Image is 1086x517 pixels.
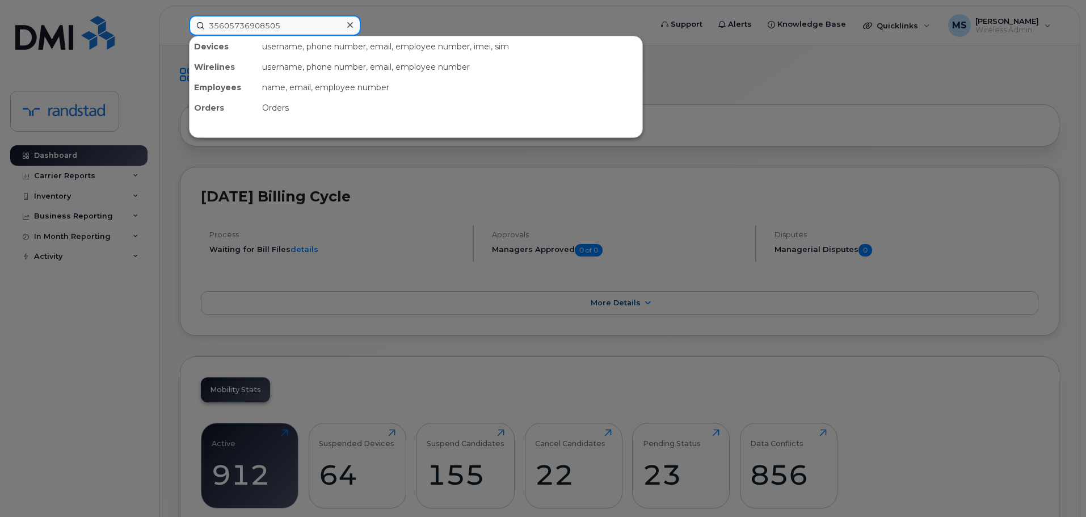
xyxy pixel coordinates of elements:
[258,77,642,98] div: name, email, employee number
[190,98,258,118] div: Orders
[258,98,642,118] div: Orders
[190,57,258,77] div: Wirelines
[190,77,258,98] div: Employees
[258,57,642,77] div: username, phone number, email, employee number
[258,36,642,57] div: username, phone number, email, employee number, imei, sim
[190,36,258,57] div: Devices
